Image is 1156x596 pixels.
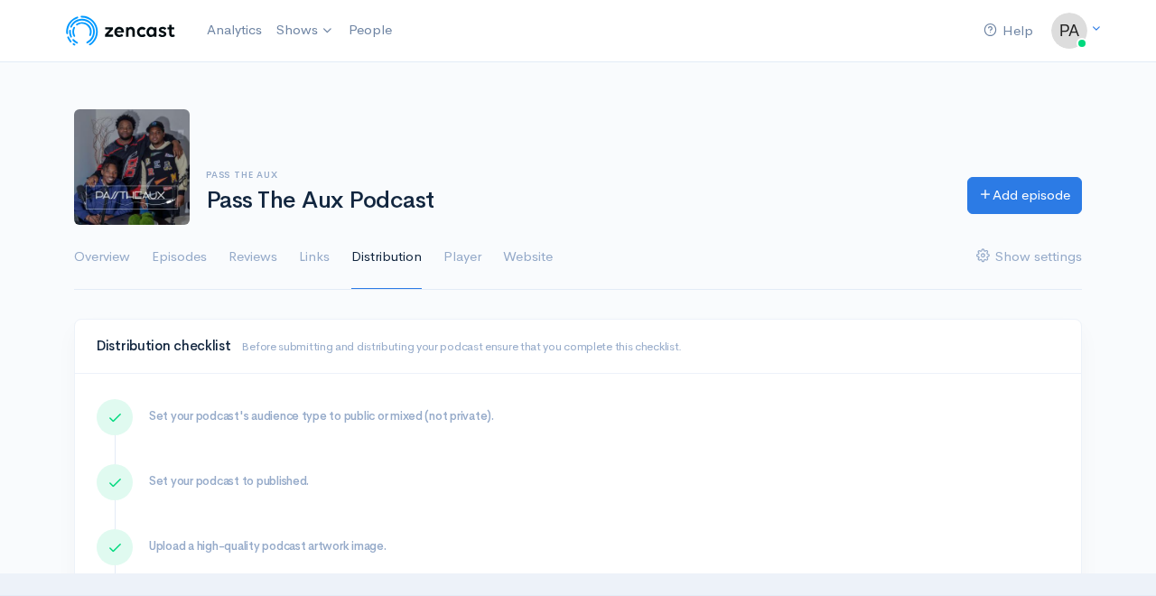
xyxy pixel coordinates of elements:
a: People [341,11,399,50]
span: Set your podcast to published. [149,473,309,489]
a: Overview [74,225,130,290]
a: Distribution [351,225,422,290]
img: ZenCast Logo [63,13,178,49]
h6: Pass The Aux [206,170,946,180]
small: Before submitting and distributing your podcast ensure that you complete this checklist. [241,339,682,354]
a: Show settings [976,225,1082,290]
a: Episodes [152,225,207,290]
a: Player [443,225,481,290]
span: Set your podcast's audience type to public or mixed (not private). [149,408,494,424]
img: ... [1051,13,1087,49]
a: Add episode [967,177,1082,214]
span: Upload a high-quality podcast artwork image. [149,538,387,554]
a: Website [503,225,553,290]
a: Reviews [228,225,277,290]
a: Help [976,12,1040,51]
h1: Pass The Aux Podcast [206,188,946,214]
a: Shows [269,11,341,51]
a: Links [299,225,330,290]
h4: Distribution checklist [97,339,1059,354]
a: Analytics [200,11,269,50]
